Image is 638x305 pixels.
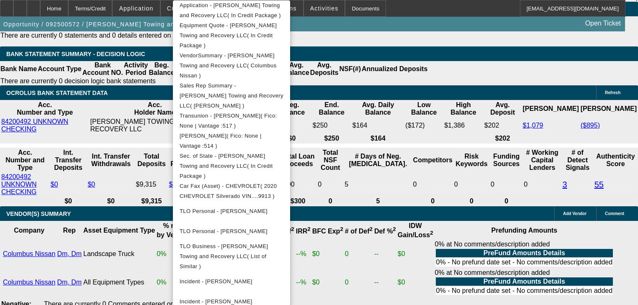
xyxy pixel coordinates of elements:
[173,51,290,81] button: VendorSummary - Brooks Towing and Recovery LLC( Columbus Nissan )
[180,208,268,214] span: TLO Personal - [PERSON_NAME]
[173,81,290,111] button: Sales Rep Summary - Brooks Towing and Recovery LLC( Workman, Taylor )
[180,243,268,269] span: TLO Business - [PERSON_NAME] Towing and Recovery LLC( List of Similar )
[173,272,290,292] button: Incident - Jones, Roshanda
[173,111,290,131] button: Transunion - Brooks, Roderick( Fico: None | Vantage :517 )
[180,82,283,109] span: Sales Rep Summary - [PERSON_NAME] Towing and Recovery LLC( [PERSON_NAME] )
[180,298,252,305] span: Incident - [PERSON_NAME]
[173,201,290,221] button: TLO Personal - Brooks, Roderick
[180,183,277,199] span: Car Fax (Asset) - CHEVROLET( 2020 CHEVROLET Silverado VIN....9913 )
[173,181,290,201] button: Car Fax (Asset) - CHEVROLET( 2020 CHEVROLET Silverado VIN....9913 )
[173,131,290,151] button: Transunion - Jones, Roshanda( Fico: None | Vantage :514 )
[180,153,273,179] span: Sec. of State - [PERSON_NAME] Towing and Recovery LLC( In Credit Package )
[173,151,290,181] button: Sec. of State - Brooks Towing and Recovery LLC( In Credit Package )
[180,228,268,234] span: TLO Personal - [PERSON_NAME]
[180,278,252,284] span: Incident - [PERSON_NAME]
[180,133,262,149] span: [PERSON_NAME]( Fico: None | Vantage :514 )
[180,2,281,18] span: Application - [PERSON_NAME] Towing and Recovery LLC( In Credit Package )
[173,241,290,272] button: TLO Business - Brooks Towing and Recovery LLC( List of Similar )
[180,22,277,49] span: Equipment Quote - [PERSON_NAME] Towing and Recovery LLC( In Credit Package )
[173,21,290,51] button: Equipment Quote - Brooks Towing and Recovery LLC( In Credit Package )
[180,52,277,79] span: VendorSummary - [PERSON_NAME] Towing and Recovery LLC( Columbus Nissan )
[180,113,277,129] span: Transunion - [PERSON_NAME]( Fico: None | Vantage :517 )
[173,221,290,241] button: TLO Personal - Jones, Roshanda
[173,0,290,21] button: Application - Brooks Towing and Recovery LLC( In Credit Package )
